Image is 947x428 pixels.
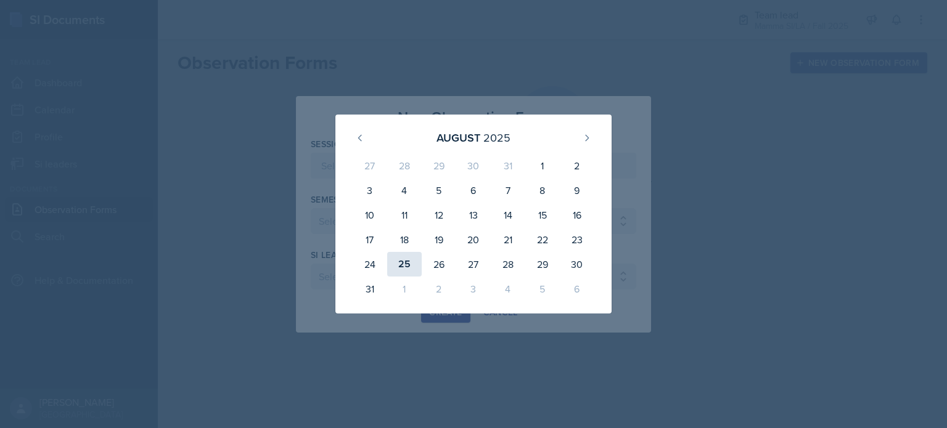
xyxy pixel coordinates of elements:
[560,203,594,227] div: 16
[422,277,456,301] div: 2
[353,277,387,301] div: 31
[525,153,560,178] div: 1
[560,277,594,301] div: 6
[387,203,422,227] div: 11
[422,227,456,252] div: 19
[560,178,594,203] div: 9
[560,153,594,178] div: 2
[456,153,491,178] div: 30
[491,227,525,252] div: 21
[491,277,525,301] div: 4
[525,203,560,227] div: 15
[422,203,456,227] div: 12
[560,252,594,277] div: 30
[387,153,422,178] div: 28
[422,252,456,277] div: 26
[491,178,525,203] div: 7
[525,227,560,252] div: 22
[456,252,491,277] div: 27
[560,227,594,252] div: 23
[456,277,491,301] div: 3
[456,227,491,252] div: 20
[387,252,422,277] div: 25
[387,227,422,252] div: 18
[483,129,510,146] div: 2025
[491,203,525,227] div: 14
[387,178,422,203] div: 4
[525,277,560,301] div: 5
[353,203,387,227] div: 10
[491,252,525,277] div: 28
[353,153,387,178] div: 27
[525,178,560,203] div: 8
[456,178,491,203] div: 6
[353,178,387,203] div: 3
[422,178,456,203] div: 5
[353,252,387,277] div: 24
[456,203,491,227] div: 13
[422,153,456,178] div: 29
[437,129,480,146] div: August
[525,252,560,277] div: 29
[353,227,387,252] div: 17
[491,153,525,178] div: 31
[387,277,422,301] div: 1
